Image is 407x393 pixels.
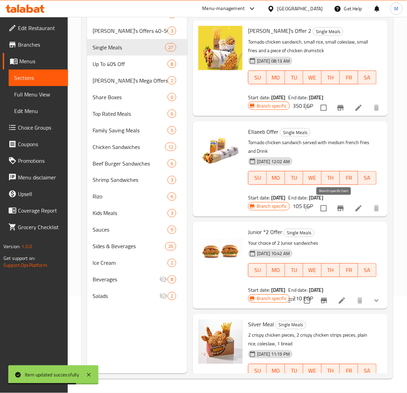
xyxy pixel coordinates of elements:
button: SA [358,263,377,277]
a: Promotions [3,152,68,169]
span: End date: [288,194,308,203]
div: Shrimp Sandwiches3 [87,172,187,188]
span: Sides & Beverages [93,242,165,251]
span: WE [306,265,319,275]
span: Coupons [18,140,63,148]
span: TH [324,173,337,183]
span: Branch specific [254,296,290,302]
button: WE [303,364,322,378]
span: Single Meals [313,28,343,36]
span: 2 [168,260,176,266]
div: Item updated successfully [25,371,79,379]
span: Coverage Report [18,206,63,215]
div: Family Saving Meals5 [87,122,187,139]
span: Menus [19,57,63,65]
p: Tornado chicken sandwich served with medium french fries and Drink [248,138,377,156]
span: Version: [3,242,20,251]
button: SA [358,364,377,378]
a: Support.OpsPlatform [3,261,47,270]
span: 6 [168,111,176,117]
button: delete [368,200,385,217]
button: TH [322,263,340,277]
div: Menu-management [202,4,245,13]
span: 2 [168,293,176,300]
div: items [168,176,176,184]
p: Tornado chicken sandwich, small rice, small coleslaw, small fries and a piece of chicken drumstick [248,38,377,55]
span: Junior *2 Offer [248,227,282,237]
span: 5 [168,127,176,134]
div: Sauces9 [87,222,187,238]
span: Shrimp Sandwiches [93,176,168,184]
button: SA [358,71,377,84]
span: FR [343,73,356,83]
a: Choice Groups [3,119,68,136]
div: items [168,60,176,68]
div: Single Meals [275,321,306,329]
span: Salads [93,292,159,300]
div: Single Meals [284,229,314,237]
span: Top Rated Meals [93,110,168,118]
button: FR [340,171,358,185]
img: Silver Meal [198,320,243,364]
span: Sections [14,74,63,82]
div: Share Boxes0 [87,89,187,105]
button: SU [248,171,267,185]
span: Share Boxes [93,93,168,101]
svg: Show Choices [372,297,381,305]
div: Family Saving Meals [93,126,168,134]
div: Tiko's Offers 40-50% Off [93,27,168,35]
span: Menu disclaimer [18,173,63,181]
div: Sauces [93,226,168,234]
span: Start date: [248,93,270,102]
img: Ellaeeb Offer [198,127,243,171]
span: 8 [168,61,176,67]
span: [DATE] 10:42 AM [254,251,293,257]
span: MO [269,366,282,376]
span: MO [269,173,282,183]
span: [PERSON_NAME]'s Offer 2 [248,26,311,36]
button: Branch-specific-item [332,100,349,116]
span: [DATE] 08:13 AM [254,58,293,64]
a: Coverage Report [3,202,68,219]
div: items [168,110,176,118]
b: [DATE] [271,286,286,295]
div: Ice Cream2 [87,255,187,271]
button: FR [340,71,358,84]
span: Chicken Sandwiches [93,143,165,151]
button: WE [303,263,322,277]
span: End date: [288,286,308,295]
span: Beef Burger Sandwiches [93,159,168,168]
span: Ice Cream [93,259,168,267]
span: 12 [165,144,176,150]
span: 3 [168,28,176,34]
span: 9 [168,227,176,233]
span: Single Meals [280,129,310,137]
span: SA [361,73,374,83]
div: Single Meals [313,27,343,36]
span: Start date: [248,286,270,295]
div: items [168,209,176,217]
div: Up To 40% Off8 [87,56,187,72]
div: Single Meals27 [87,39,187,56]
div: items [168,193,176,201]
button: WE [303,171,322,185]
a: Full Menu View [9,86,68,103]
span: TU [288,173,301,183]
span: 27 [165,44,176,51]
div: items [168,159,176,168]
a: Coupons [3,136,68,152]
button: SU [248,263,267,277]
button: TU [285,364,303,378]
span: 0 [168,94,176,101]
button: Branch-specific-item [316,292,332,309]
a: Edit menu item [354,204,363,213]
div: items [168,275,176,284]
div: Beverages8 [87,271,187,288]
p: Your choice of 2 Junior sandwiches [248,239,377,248]
span: Get support on: [3,254,35,263]
span: Single Meals [276,321,306,329]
